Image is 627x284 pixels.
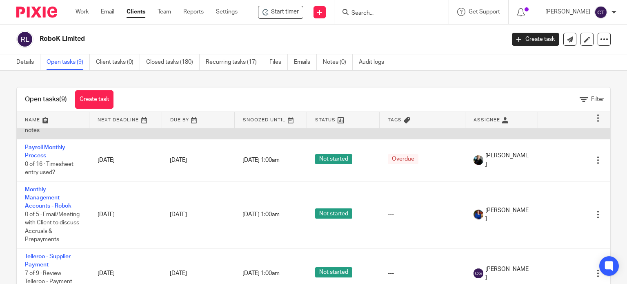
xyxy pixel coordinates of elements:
[469,9,500,15] span: Get Support
[258,6,303,19] div: RoboK Limited
[271,8,299,16] span: Start timer
[170,212,187,217] span: [DATE]
[242,212,280,217] span: [DATE] 1:00am
[25,95,67,104] h1: Open tasks
[323,54,353,70] a: Notes (0)
[315,208,352,219] span: Not started
[485,265,530,282] span: [PERSON_NAME]
[76,8,89,16] a: Work
[351,10,424,17] input: Search
[89,181,162,248] td: [DATE]
[40,35,408,43] h2: RoboK Limited
[25,254,71,268] a: Telleroo - Supplier Payment
[315,154,352,164] span: Not started
[16,7,57,18] img: Pixie
[474,210,483,219] img: Nicole.jpeg
[269,54,288,70] a: Files
[101,8,114,16] a: Email
[16,31,33,48] img: svg%3E
[25,145,65,159] a: Payroll Monthly Process
[594,6,607,19] img: svg%3E
[25,119,69,134] span: 16 of 17 · General notes
[25,212,80,243] span: 0 of 5 · Email/Meeting with Client to discuss Accruals & Prepayments
[127,8,145,16] a: Clients
[16,54,40,70] a: Details
[474,268,483,278] img: svg%3E
[315,267,352,277] span: Not started
[206,54,263,70] a: Recurring tasks (17)
[485,206,530,223] span: [PERSON_NAME]
[158,8,171,16] a: Team
[216,8,238,16] a: Settings
[388,269,457,277] div: ---
[512,33,559,46] a: Create task
[294,54,317,70] a: Emails
[315,118,336,122] span: Status
[146,54,200,70] a: Closed tasks (180)
[474,155,483,165] img: nicky-partington.jpg
[59,96,67,103] span: (9)
[545,8,590,16] p: [PERSON_NAME]
[25,161,73,176] span: 0 of 16 · Timesheet entry used?
[591,96,604,102] span: Filter
[485,152,530,168] span: [PERSON_NAME]
[96,54,140,70] a: Client tasks (0)
[388,154,418,164] span: Overdue
[388,210,457,219] div: ---
[388,118,402,122] span: Tags
[25,187,71,209] a: Monthly Management Accounts - Robok
[183,8,204,16] a: Reports
[47,54,90,70] a: Open tasks (9)
[243,118,286,122] span: Snoozed Until
[170,157,187,163] span: [DATE]
[89,139,162,181] td: [DATE]
[75,90,113,109] a: Create task
[359,54,390,70] a: Audit logs
[170,271,187,276] span: [DATE]
[242,157,280,163] span: [DATE] 1:00am
[242,271,280,276] span: [DATE] 1:00am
